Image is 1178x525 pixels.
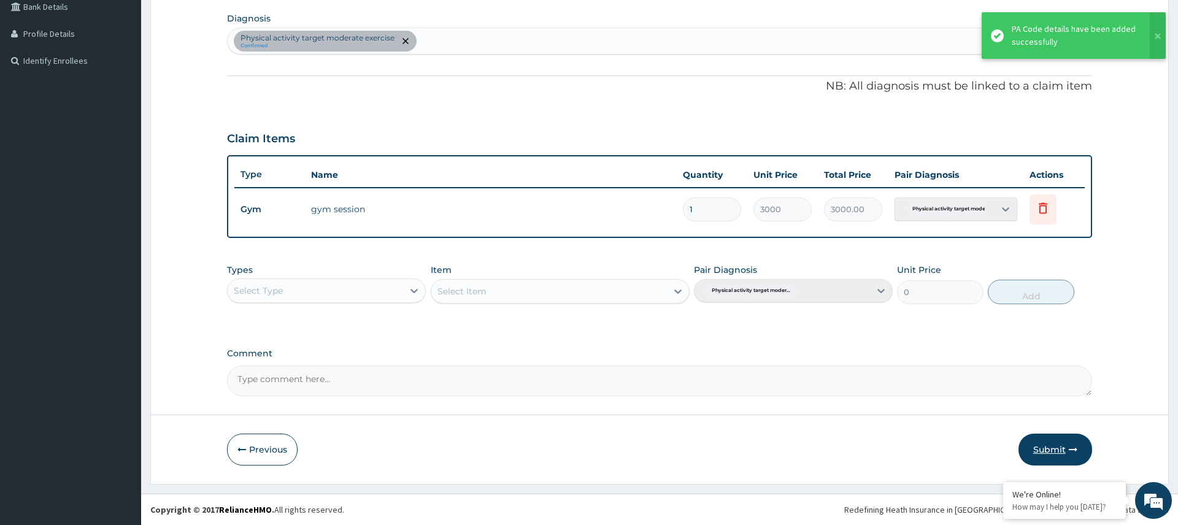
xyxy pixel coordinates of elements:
[201,6,231,36] div: Minimize live chat window
[71,155,169,278] span: We're online!
[818,163,888,187] th: Total Price
[431,264,452,276] label: Item
[150,504,274,515] strong: Copyright © 2017 .
[234,285,283,297] div: Select Type
[888,163,1023,187] th: Pair Diagnosis
[305,163,676,187] th: Name
[227,265,253,275] label: Types
[694,264,757,276] label: Pair Diagnosis
[219,504,272,515] a: RelianceHMO
[6,335,234,378] textarea: Type your message and hit 'Enter'
[227,79,1091,94] p: NB: All diagnosis must be linked to a claim item
[23,61,50,92] img: d_794563401_company_1708531726252_794563401
[227,132,295,146] h3: Claim Items
[747,163,818,187] th: Unit Price
[1023,163,1085,187] th: Actions
[227,434,298,466] button: Previous
[234,198,305,221] td: Gym
[141,494,1178,525] footer: All rights reserved.
[1012,23,1138,48] div: PA Code details have been added successfully
[227,348,1091,359] label: Comment
[844,504,1169,516] div: Redefining Heath Insurance in [GEOGRAPHIC_DATA] using Telemedicine and Data Science!
[1012,502,1117,512] p: How may I help you today?
[988,280,1074,304] button: Add
[305,197,676,221] td: gym session
[64,69,206,85] div: Chat with us now
[227,12,271,25] label: Diagnosis
[677,163,747,187] th: Quantity
[1018,434,1092,466] button: Submit
[897,264,941,276] label: Unit Price
[234,163,305,186] th: Type
[1012,489,1117,500] div: We're Online!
